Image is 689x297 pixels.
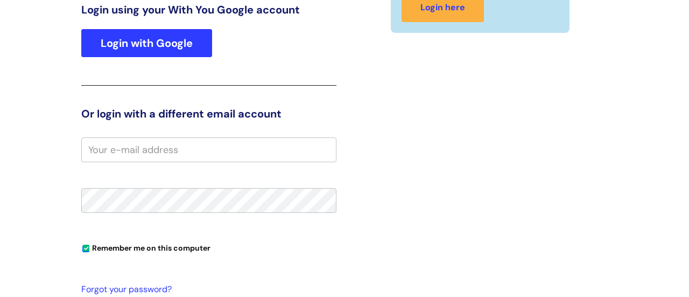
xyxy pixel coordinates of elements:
[81,29,212,57] a: Login with Google
[82,245,89,252] input: Remember me on this computer
[81,137,336,162] input: Your e-mail address
[81,239,336,256] div: You can uncheck this option if you're logging in from a shared device
[81,241,210,253] label: Remember me on this computer
[81,107,336,120] h3: Or login with a different email account
[81,3,336,16] h3: Login using your With You Google account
